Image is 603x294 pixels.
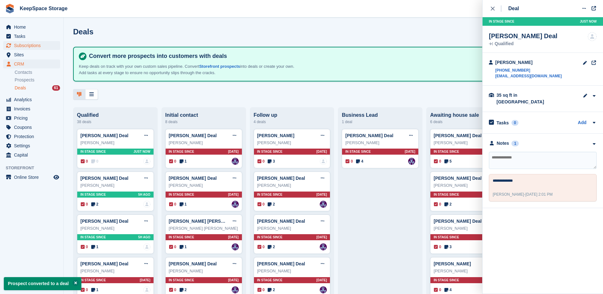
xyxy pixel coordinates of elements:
[169,268,239,274] div: [PERSON_NAME]
[14,114,52,122] span: Pricing
[257,140,327,146] div: [PERSON_NAME]
[77,118,154,126] div: 38 deals
[91,201,99,207] span: 2
[342,112,419,118] div: Business Lead
[316,278,327,283] span: [DATE]
[257,219,305,224] a: [PERSON_NAME] Deal
[80,140,150,146] div: [PERSON_NAME]
[268,201,275,207] span: 2
[5,4,15,13] img: stora-icon-8386f47178a22dfd0bd8f6a31ec36ba5ce8667c1dd55bd0f319d3a0aa187defe.svg
[232,243,239,250] img: Charlotte Jobling
[169,140,239,146] div: [PERSON_NAME]
[493,192,524,197] span: [PERSON_NAME]
[14,150,52,159] span: Capital
[3,173,60,182] a: menu
[316,149,327,154] span: [DATE]
[80,268,150,274] div: [PERSON_NAME]
[434,244,441,250] span: 0
[434,149,459,154] span: In stage since
[80,133,128,138] a: [PERSON_NAME] Deal
[180,158,187,164] span: 1
[580,19,597,24] span: Just now
[52,85,60,91] div: 61
[169,225,239,232] div: [PERSON_NAME] [PERSON_NAME]
[495,73,562,79] a: [EMAIL_ADDRESS][DOMAIN_NAME]
[511,141,519,146] div: 1
[180,201,187,207] span: 1
[257,261,305,266] a: [PERSON_NAME] Deal
[3,95,60,104] a: menu
[257,244,265,250] span: 0
[3,50,60,59] a: menu
[320,201,327,208] img: Charlotte Jobling
[180,287,187,293] span: 2
[80,278,106,283] span: In stage since
[493,192,553,197] div: -
[268,244,275,250] span: 2
[497,140,509,147] div: Notes
[342,118,419,126] div: 1 deal
[165,112,242,118] div: Initial contact
[408,158,415,165] img: Charlotte Jobling
[81,287,88,293] span: 0
[444,287,452,293] span: 4
[434,182,504,189] div: [PERSON_NAME]
[320,243,327,250] img: Charlotte Jobling
[91,244,99,250] span: 1
[169,261,217,266] a: [PERSON_NAME] Deal
[434,176,482,181] a: [PERSON_NAME] Deal
[17,3,70,14] a: KeepSpace Storage
[138,235,150,240] span: 5H AGO
[345,149,371,154] span: In stage since
[15,77,60,83] a: Prospects
[86,52,588,60] h4: Convert more prospects into customers with deals
[430,118,507,126] div: 6 deals
[134,149,150,154] span: Just now
[80,192,106,197] span: In stage since
[169,235,194,240] span: In stage since
[3,41,60,50] a: menu
[578,119,586,127] a: Add
[434,192,459,197] span: In stage since
[257,182,327,189] div: [PERSON_NAME]
[81,201,88,207] span: 0
[15,77,34,83] span: Prospects
[434,287,441,293] span: 0
[143,286,150,293] img: deal-assignee-blank
[497,120,509,126] h2: Tasks
[14,141,52,150] span: Settings
[143,243,150,250] img: deal-assignee-blank
[588,32,597,41] img: deal-assignee-blank
[14,132,52,141] span: Protection
[254,118,331,126] div: 4 deals
[434,261,471,266] a: [PERSON_NAME]
[268,287,275,293] span: 2
[3,132,60,141] a: menu
[434,219,482,224] a: [PERSON_NAME] Deal
[444,158,452,164] span: 5
[180,244,187,250] span: 1
[320,286,327,293] img: Charlotte Jobling
[3,141,60,150] a: menu
[497,92,560,105] div: 35 sq ft in [GEOGRAPHIC_DATA]
[434,158,441,164] span: 0
[268,158,275,164] span: 3
[228,235,239,240] span: [DATE]
[143,201,150,208] img: deal-assignee-blank
[169,287,176,293] span: 0
[15,69,60,75] a: Contacts
[232,158,239,165] a: Charlotte Jobling
[320,158,327,165] img: deal-assignee-blank
[14,41,52,50] span: Subscriptions
[143,158,150,165] a: deal-assignee-blank
[345,133,393,138] a: [PERSON_NAME] Deal
[489,42,558,46] div: Qualified
[169,133,217,138] a: [PERSON_NAME] Deal
[3,114,60,122] a: menu
[14,50,52,59] span: Sites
